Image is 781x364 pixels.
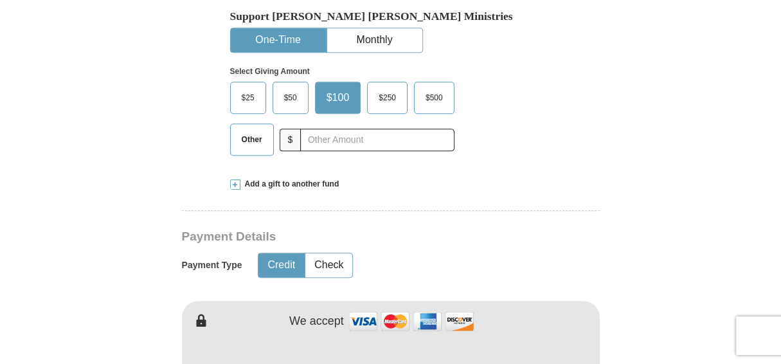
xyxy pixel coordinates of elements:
h3: Payment Details [182,230,510,244]
h5: Payment Type [182,260,242,271]
img: credit cards accepted [347,307,476,335]
input: Other Amount [300,129,454,151]
span: $25 [235,88,261,107]
span: $50 [278,88,303,107]
span: Add a gift to another fund [240,179,339,190]
span: $500 [419,88,449,107]
h4: We accept [289,314,344,329]
h5: Support [PERSON_NAME] [PERSON_NAME] Ministries [230,10,552,23]
span: $250 [372,88,402,107]
button: Credit [258,253,304,277]
strong: Select Giving Amount [230,67,310,76]
span: $100 [320,88,356,107]
span: $ [280,129,301,151]
button: One-Time [231,28,326,52]
span: Other [235,130,269,149]
button: Monthly [327,28,422,52]
button: Check [305,253,352,277]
